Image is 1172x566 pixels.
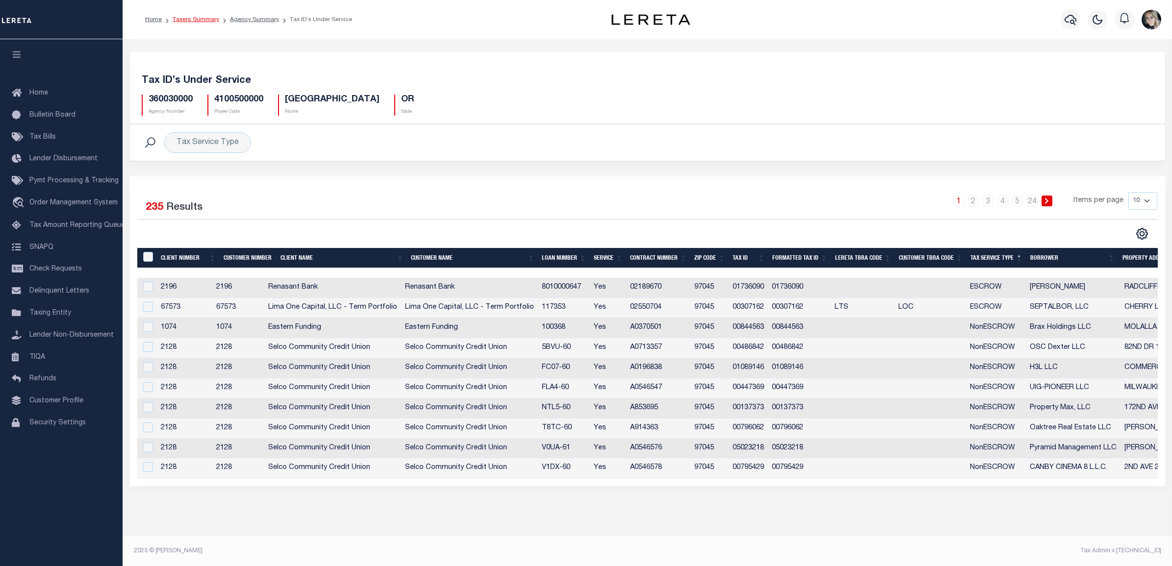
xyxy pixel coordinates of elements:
[626,278,690,298] td: 02189670
[212,439,264,459] td: 2128
[401,458,538,478] td: Selco Community Credit Union
[966,358,1026,378] td: NonESCROW
[690,298,729,318] td: 97045
[538,439,590,459] td: V0UA-61
[538,418,590,439] td: T8TC-60
[214,95,263,105] h5: 4100500000
[966,278,1026,298] td: ESCROW
[407,248,537,268] th: Customer Name: activate to sort column ascending
[29,134,56,141] span: Tax Bills
[966,338,1026,358] td: NonESCROW
[29,419,86,426] span: Security Settings
[29,222,125,229] span: Tax Amount Reporting Queue
[264,398,401,418] td: Selco Community Credit Union
[966,418,1026,439] td: NonESCROW
[1026,318,1121,338] td: Brax Holdings LLC
[1026,278,1121,298] td: [PERSON_NAME]
[264,318,401,338] td: Eastern Funding
[137,248,157,268] th: &nbsp;
[401,398,538,418] td: Selco Community Credit Union
[768,458,831,478] td: 00795429
[768,318,831,338] td: 00844563
[29,90,48,97] span: Home
[1026,298,1121,318] td: SEPTALBOR, LLC
[729,458,768,478] td: 00795429
[29,112,76,119] span: Bulletin Board
[264,338,401,358] td: Selco Community Credit Union
[29,310,71,317] span: Taxing Entity
[212,418,264,439] td: 2128
[729,439,768,459] td: 05023218
[690,378,729,398] td: 97045
[997,196,1008,206] a: 4
[145,17,162,23] a: Home
[401,278,538,298] td: Renasant Bank
[967,248,1026,268] th: Tax Service Type: activate to sort column descending
[157,458,212,478] td: 2128
[1012,196,1023,206] a: 5
[264,298,401,318] td: Lima One Capital, LLC - Term Portfolio
[729,398,768,418] td: 00137373
[611,14,690,25] img: logo-dark.svg
[212,338,264,358] td: 2128
[1026,378,1121,398] td: UIG-PIONEER LLC
[538,248,590,268] th: Loan Number: activate to sort column ascending
[264,458,401,478] td: Selco Community Credit Union
[277,248,407,268] th: Client Name: activate to sort column ascending
[29,244,53,250] span: SNAPQ
[690,278,729,298] td: 97045
[626,318,690,338] td: A0370501
[127,546,648,555] div: 2025 © [PERSON_NAME].
[690,439,729,459] td: 97045
[966,439,1026,459] td: NonESCROW
[1026,439,1121,459] td: Pyramid Management LLC
[538,398,590,418] td: NTL5-60
[690,358,729,378] td: 97045
[538,318,590,338] td: 100368
[142,75,1153,87] h5: Tax ID’s Under Service
[953,196,964,206] a: 1
[966,318,1026,338] td: NonESCROW
[590,278,626,298] td: Yes
[690,418,729,439] td: 97045
[590,298,626,318] td: Yes
[966,398,1026,418] td: NonESCROW
[401,378,538,398] td: Selco Community Credit Union
[29,397,83,404] span: Customer Profile
[1026,398,1121,418] td: Property Max, LLC
[690,318,729,338] td: 97045
[401,418,538,439] td: Selco Community Credit Union
[729,318,768,338] td: 00844563
[173,17,219,23] a: Taxers Summary
[729,418,768,439] td: 00796062
[626,378,690,398] td: A0546547
[157,439,212,459] td: 2128
[157,418,212,439] td: 2128
[538,298,590,318] td: 117353
[768,278,831,298] td: 01736090
[1026,358,1121,378] td: H3L LLC
[966,378,1026,398] td: NonESCROW
[690,248,729,268] th: Zip Code: activate to sort column ascending
[626,398,690,418] td: A853695
[538,338,590,358] td: 5BVU-60
[220,248,277,268] th: Customer Number
[212,298,264,318] td: 67573
[149,95,193,105] h5: 360030000
[1026,418,1121,439] td: Oaktree Real Estate LLC
[729,278,768,298] td: 01736090
[212,378,264,398] td: 2128
[590,418,626,439] td: Yes
[590,439,626,459] td: Yes
[768,358,831,378] td: 01089146
[401,298,538,318] td: Lima One Capital, LLC - Term Portfolio
[538,278,590,298] td: 8010000647
[626,338,690,358] td: A0713357
[164,132,251,153] div: Tax Service Type
[768,398,831,418] td: 00137373
[29,177,119,184] span: Pymt Processing & Tracking
[655,546,1161,555] div: Tax Admin v.[TECHNICAL_ID]
[729,298,768,318] td: 00307162
[590,318,626,338] td: Yes
[157,338,212,358] td: 2128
